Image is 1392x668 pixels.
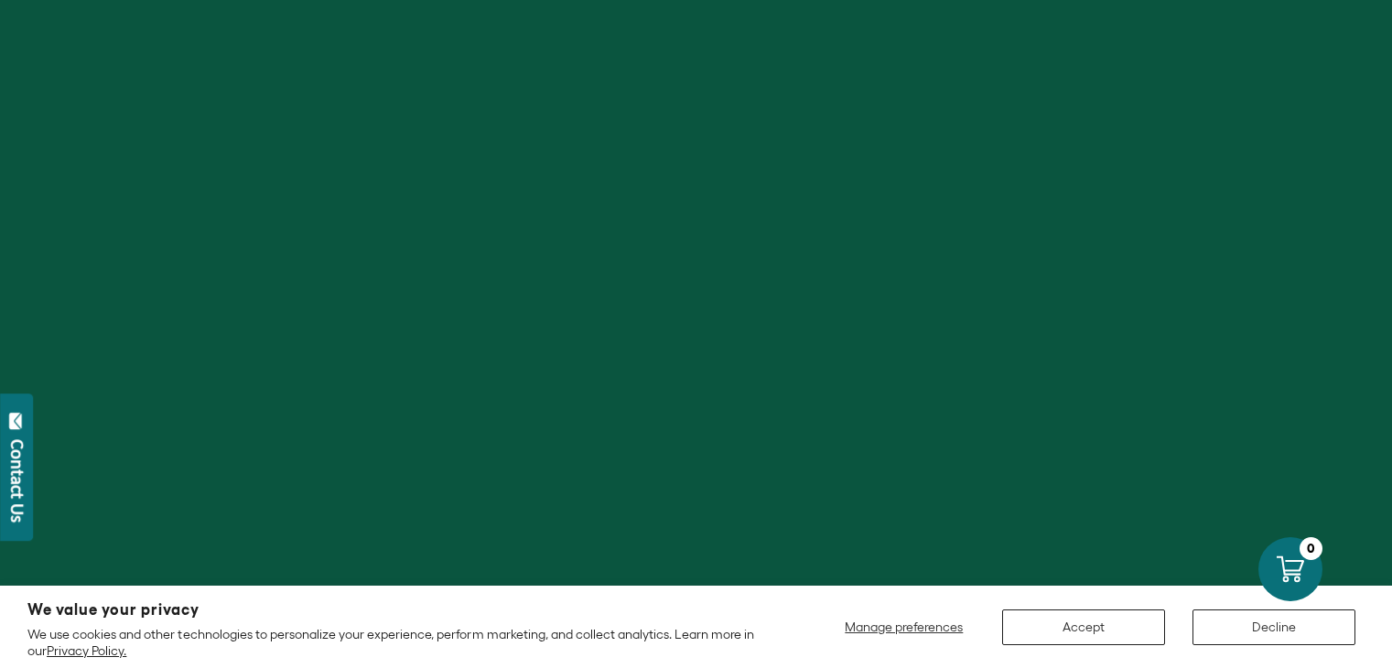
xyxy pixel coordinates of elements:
button: Decline [1192,609,1355,645]
div: 0 [1300,537,1322,560]
button: Manage preferences [834,609,975,645]
h2: We value your privacy [27,602,767,618]
button: Accept [1002,609,1165,645]
div: Contact Us [8,439,27,523]
span: Manage preferences [845,620,963,634]
a: Privacy Policy. [47,643,126,658]
p: We use cookies and other technologies to personalize your experience, perform marketing, and coll... [27,626,767,659]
